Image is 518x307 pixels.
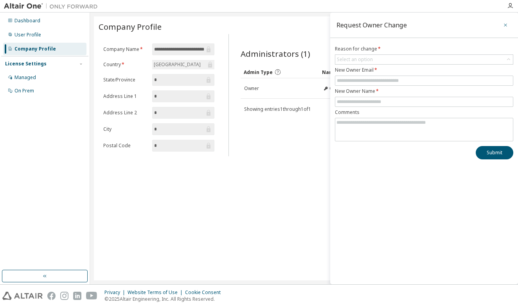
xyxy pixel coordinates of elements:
[73,292,81,300] img: linkedin.svg
[60,292,68,300] img: instagram.svg
[476,146,513,159] button: Submit
[103,143,147,149] label: Postal Code
[104,289,128,296] div: Privacy
[336,22,407,28] div: Request Owner Change
[335,55,513,64] div: Select an option
[335,67,513,73] label: New Owner Email
[103,93,147,99] label: Address Line 1
[153,60,202,69] div: [GEOGRAPHIC_DATA]
[335,46,513,52] label: Reason for change
[103,46,147,52] label: Company Name
[103,77,147,83] label: State/Province
[244,106,311,112] span: Showing entries 1 through 1 of 1
[244,85,259,92] span: Owner
[2,292,43,300] img: altair_logo.svg
[322,66,390,78] div: Name
[152,60,214,69] div: [GEOGRAPHIC_DATA]
[337,56,373,63] div: Select an option
[335,109,513,116] label: Comments
[104,296,225,302] p: © 2025 Altair Engineering, Inc. All Rights Reserved.
[103,126,147,132] label: City
[335,88,513,94] label: New Owner Name
[329,85,375,92] span: Corporate Relations
[128,289,185,296] div: Website Terms of Use
[14,46,56,52] div: Company Profile
[47,292,56,300] img: facebook.svg
[4,2,102,10] img: Altair One
[185,289,225,296] div: Cookie Consent
[103,61,147,68] label: Country
[5,61,47,67] div: License Settings
[14,74,36,81] div: Managed
[14,18,40,24] div: Dashboard
[99,21,162,32] span: Company Profile
[241,48,310,59] span: Administrators (1)
[103,110,147,116] label: Address Line 2
[14,88,34,94] div: On Prem
[244,69,273,76] span: Admin Type
[86,292,97,300] img: youtube.svg
[14,32,41,38] div: User Profile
